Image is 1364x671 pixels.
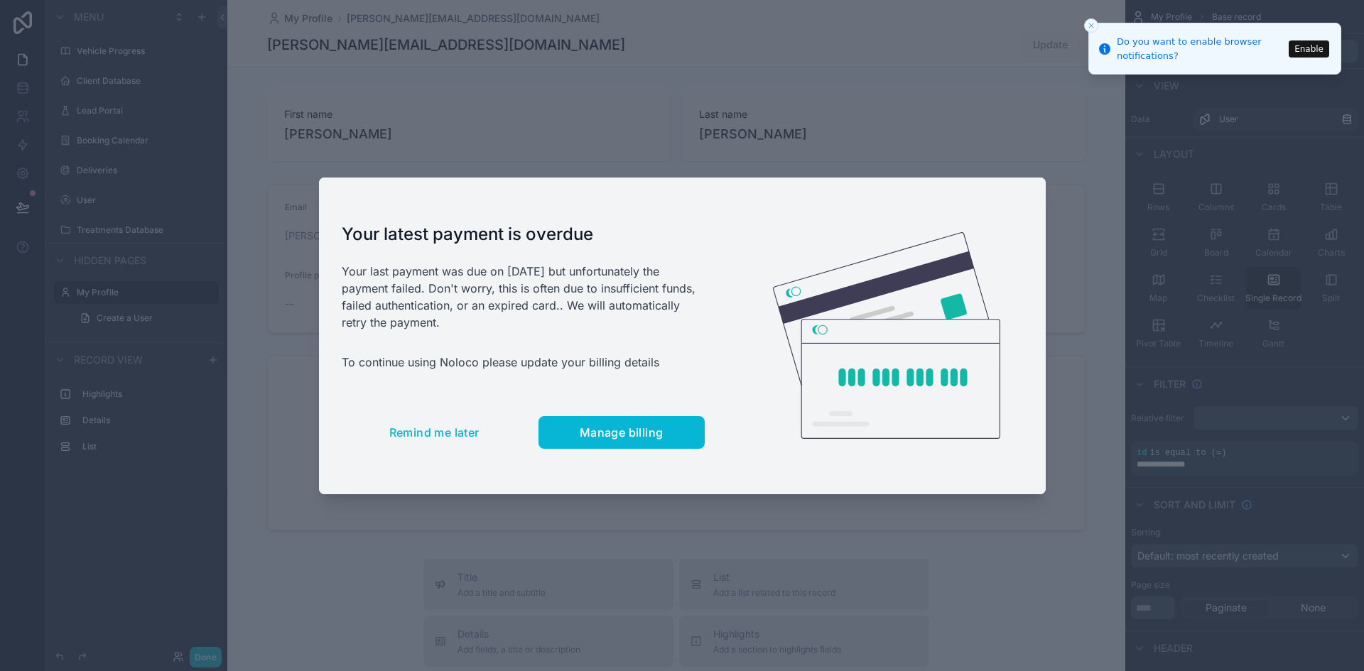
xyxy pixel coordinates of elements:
button: Close toast [1084,18,1098,33]
p: Your last payment was due on [DATE] but unfortunately the payment failed. Don't worry, this is of... [342,263,705,331]
p: To continue using Noloco please update your billing details [342,354,705,371]
h1: Your latest payment is overdue [342,223,705,246]
span: Remind me later [389,425,480,440]
div: Do you want to enable browser notifications? [1117,35,1284,62]
span: Manage billing [580,425,664,440]
button: Remind me later [342,416,527,449]
button: Manage billing [538,416,705,449]
button: Enable [1289,40,1329,58]
img: Credit card illustration [773,232,1000,440]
